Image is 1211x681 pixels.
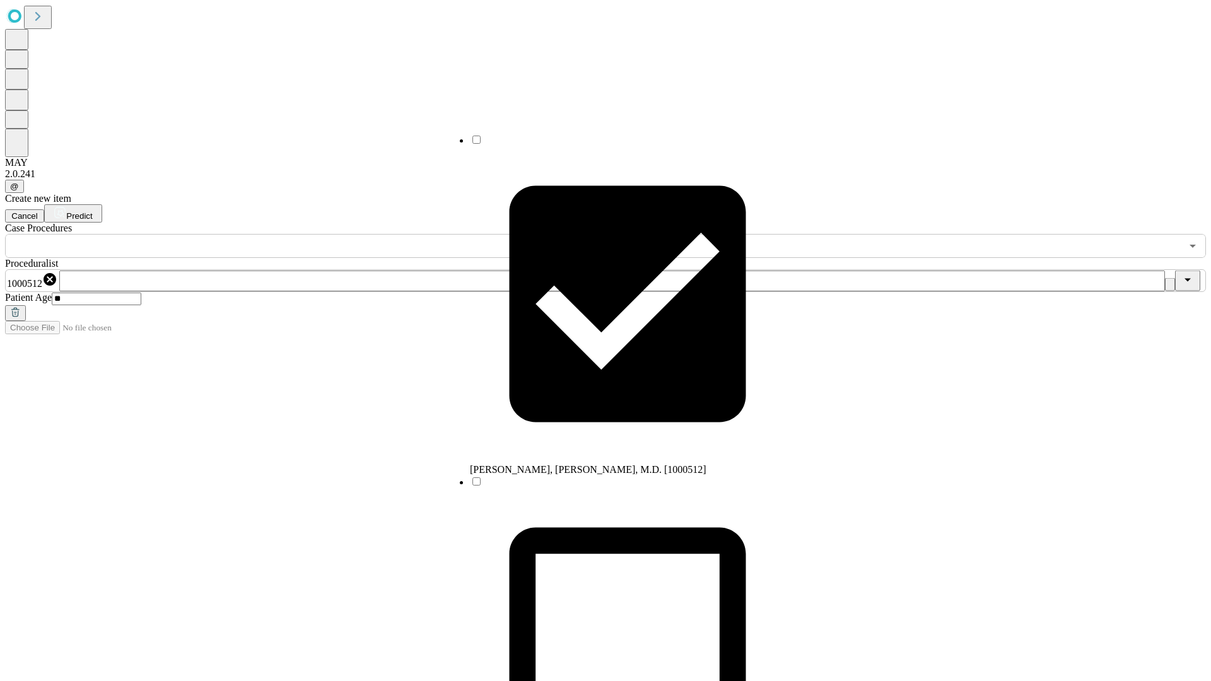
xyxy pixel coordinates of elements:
[11,211,38,221] span: Cancel
[1175,271,1200,291] button: Close
[7,278,42,289] span: 1000512
[10,182,19,191] span: @
[5,223,72,233] span: Scheduled Procedure
[5,157,1206,168] div: MAY
[470,464,706,475] span: [PERSON_NAME], [PERSON_NAME], M.D. [1000512]
[5,209,44,223] button: Cancel
[1184,237,1202,255] button: Open
[5,193,71,204] span: Create new item
[5,180,24,193] button: @
[66,211,92,221] span: Predict
[1165,278,1175,291] button: Clear
[44,204,102,223] button: Predict
[5,258,58,269] span: Proceduralist
[5,292,52,303] span: Patient Age
[5,168,1206,180] div: 2.0.241
[7,272,57,289] div: 1000512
